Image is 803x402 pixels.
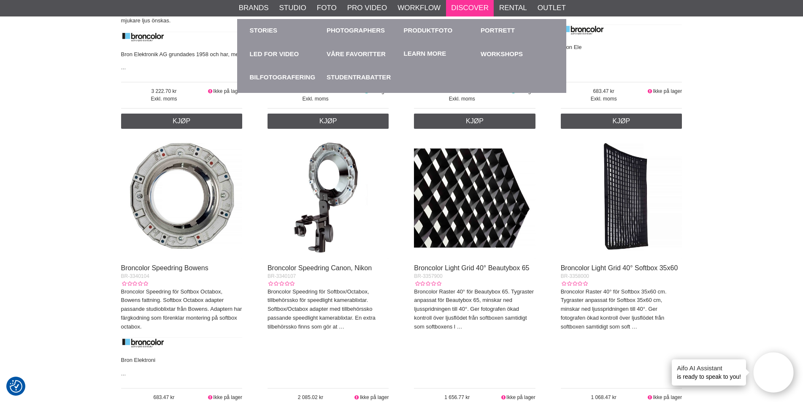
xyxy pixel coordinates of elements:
[561,43,682,52] p: Bron Ele
[647,88,653,94] i: Ikke på lager
[561,137,682,259] img: Broncolor Light Grid 40° Softbox 35x60
[121,264,208,272] a: Broncolor Speedring Bowens
[213,88,242,94] span: Ikke på lager
[10,379,22,394] button: Samtykkepreferanser
[451,3,489,14] a: Discover
[500,394,506,400] i: Ikke på lager
[268,137,389,259] img: Broncolor Speedring Canon, Nikon
[339,323,344,330] a: …
[121,65,126,71] a: …
[268,264,372,272] a: Broncolor Speedring Canon, Nikon
[414,288,535,331] p: Broncolor Raster 40° för Beautybox 65. Tygraster anpassat för Beautybox 65, minskar ned ljussprid...
[538,3,566,14] a: Outlet
[481,42,554,65] a: Workshops
[457,323,462,330] a: …
[632,323,637,330] a: …
[506,394,535,400] span: Ikke på lager
[481,26,515,35] a: Portrett
[672,359,746,386] div: is ready to speak to you!
[207,394,214,400] i: Ikke på lager
[121,30,243,42] img: Broncolor - About
[677,364,741,372] h4: Aifo AI Assistant
[327,42,400,65] a: Våre favoritter
[414,95,510,103] span: Exkl. moms
[121,273,149,279] span: BR-3340104
[397,3,441,14] a: Workflow
[121,336,243,348] img: Broncolor Authorized Distributor
[121,50,243,59] p: Bron Elektronik AG grundades 1958 och har, me
[121,280,148,288] div: Kundevurdering: 0
[414,264,529,272] a: Broncolor Light Grid 40° Beautybox 65
[414,394,500,401] span: 1 656.77
[327,65,400,89] a: Studentrabatter
[121,114,243,129] a: Kjøp
[561,394,647,401] span: 1 068.47
[121,394,207,401] span: 683.47
[268,273,296,279] span: BR-3340107
[354,394,360,400] i: Ikke på lager
[561,273,589,279] span: BR-3358000
[414,137,535,259] img: Broncolor Light Grid 40° Beautybox 65
[653,88,682,94] span: Ikke på lager
[268,280,295,288] div: Kundevurdering: 0
[250,42,323,65] a: LED for Video
[653,394,682,400] span: Ikke på lager
[121,371,126,377] a: …
[499,3,527,14] a: Rental
[360,394,389,400] span: Ikke på lager
[404,26,453,35] a: Produktfoto
[121,137,243,259] img: Broncolor Speedring Bowens
[268,394,354,401] span: 2 085.02
[561,95,647,103] span: Exkl. moms
[250,26,278,35] a: Stories
[10,380,22,393] img: Revisit consent button
[561,288,682,331] p: Broncolor Raster 40° för Softbox 35x60 cm. Tygraster anpassat för Softbox 35x60 cm, minskar ned l...
[347,3,387,14] a: Pro Video
[207,88,214,94] i: Ikke på lager
[250,65,323,89] a: Bilfotografering
[414,114,535,129] a: Kjøp
[279,3,306,14] a: Studio
[121,288,243,331] p: Broncolor Speedring för Softbox Octabox, Bowens fattning. Softbox Octabox adapter passande studio...
[404,49,446,59] a: Learn more
[121,356,243,365] p: Bron Elektroni
[561,264,678,272] a: Broncolor Light Grid 40° Softbox 35x60
[317,3,337,14] a: Foto
[561,23,682,35] img: Broncolor Authorized Distributor
[561,87,647,95] span: 683.47
[414,273,442,279] span: BR-3357900
[268,114,389,129] a: Kjøp
[561,114,682,129] a: Kjøp
[268,288,389,331] p: Broncolor Speedring för Softbox/Octabox, tillbehörssko för speedlight kamerablixtar. Softbox/Octa...
[414,280,441,288] div: Kundevurdering: 0
[121,87,207,95] span: 3 222.70
[327,26,385,35] a: Photographers
[561,280,588,288] div: Kundevurdering: 0
[121,95,207,103] span: Exkl. moms
[213,394,242,400] span: Ikke på lager
[239,3,269,14] a: Brands
[647,394,653,400] i: Ikke på lager
[268,95,363,103] span: Exkl. moms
